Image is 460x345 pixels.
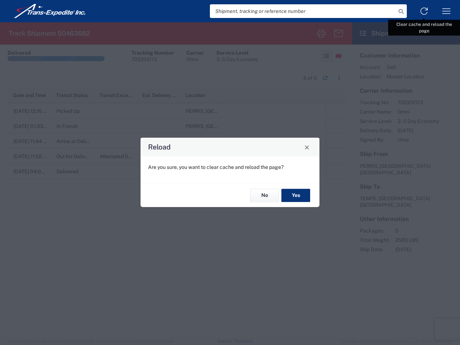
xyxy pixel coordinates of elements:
h4: Reload [148,142,171,152]
button: Yes [281,189,310,202]
input: Shipment, tracking or reference number [210,4,396,18]
button: No [250,189,279,202]
button: Close [302,142,312,152]
p: Are you sure, you want to clear cache and reload the page? [148,164,312,170]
